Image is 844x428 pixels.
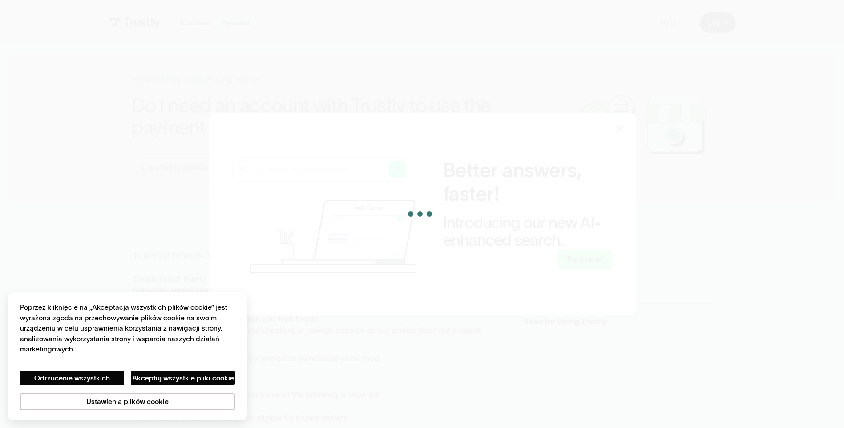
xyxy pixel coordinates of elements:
div: Poprzez kliknięcie na „Akceptacja wszystkich plików cookie” jest wyrażona zgoda na przechowywanie... [20,302,235,355]
div: prywatność [20,302,235,410]
button: Akceptuj wszystkie pliki cookie [131,371,235,386]
button: Ustawienia plików cookie [20,393,235,410]
div: Cookie banner [8,292,247,420]
button: Odrzucenie wszystkich [20,371,124,386]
